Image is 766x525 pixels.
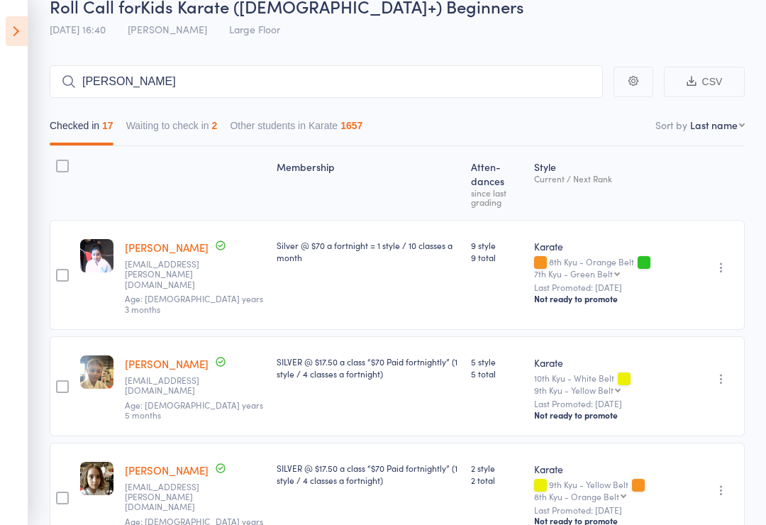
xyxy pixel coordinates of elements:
[534,505,687,515] small: Last Promoted: [DATE]
[534,409,687,421] div: Not ready to promote
[126,113,218,145] button: Waiting to check in2
[125,375,217,396] small: sallylynette@gmail.com
[125,240,209,255] a: [PERSON_NAME]
[655,118,687,132] label: Sort by
[534,293,687,304] div: Not ready to promote
[534,462,687,476] div: Karate
[690,118,738,132] div: Last name
[128,22,207,36] span: [PERSON_NAME]
[471,474,523,486] span: 2 total
[471,462,523,474] span: 2 style
[534,174,687,183] div: Current / Next Rank
[80,462,113,495] img: image1736749046.png
[125,259,217,289] small: orla.donoghue@hotmail.com
[534,492,619,501] div: 8th Kyu - Orange Belt
[534,385,614,394] div: 9th Kyu - Yellow Belt
[80,355,113,389] img: image1700715673.png
[528,153,693,214] div: Style
[465,153,528,214] div: Atten­dances
[471,367,523,380] span: 5 total
[471,251,523,263] span: 9 total
[664,67,745,97] button: CSV
[534,399,687,409] small: Last Promoted: [DATE]
[125,356,209,371] a: [PERSON_NAME]
[212,120,218,131] div: 2
[534,373,687,394] div: 10th Kyu - White Belt
[534,355,687,370] div: Karate
[102,120,113,131] div: 17
[125,463,209,477] a: [PERSON_NAME]
[50,113,113,145] button: Checked in17
[125,482,217,512] small: anwen.carney@gmail.com
[534,239,687,253] div: Karate
[229,22,280,36] span: Large Floor
[534,269,613,278] div: 7th Kyu - Green Belt
[340,120,362,131] div: 1657
[277,462,460,486] div: SILVER @ $17.50 a class “$70 Paid fortnightly” (1 style / 4 classes a fortnight)
[277,239,460,263] div: Silver @ $70 a fortnight = 1 style / 10 classes a month
[534,282,687,292] small: Last Promoted: [DATE]
[534,257,687,278] div: 8th Kyu - Orange Belt
[277,355,460,380] div: SILVER @ $17.50 a class “$70 Paid fortnightly” (1 style / 4 classes a fortnight)
[125,292,263,314] span: Age: [DEMOGRAPHIC_DATA] years 3 months
[271,153,465,214] div: Membership
[80,239,113,272] img: image1593583081.png
[50,65,603,98] input: Search by name
[125,399,263,421] span: Age: [DEMOGRAPHIC_DATA] years 5 months
[50,22,106,36] span: [DATE] 16:40
[230,113,362,145] button: Other students in Karate1657
[534,480,687,501] div: 9th Kyu - Yellow Belt
[471,355,523,367] span: 5 style
[471,239,523,251] span: 9 style
[471,188,523,206] div: since last grading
